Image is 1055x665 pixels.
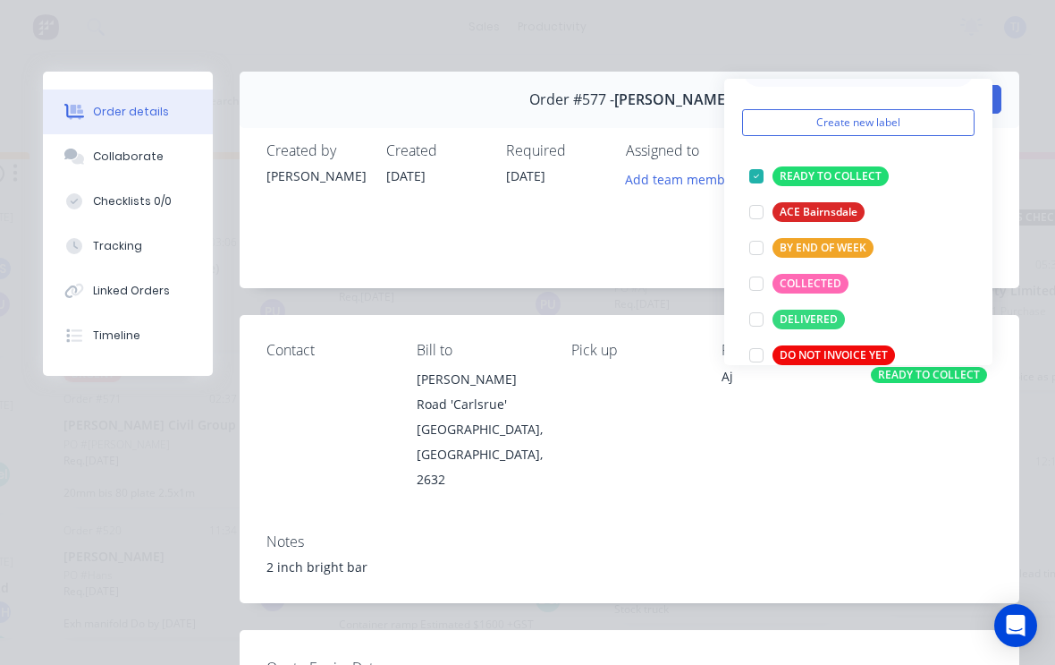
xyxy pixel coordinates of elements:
[93,283,170,299] div: Linked Orders
[93,193,172,209] div: Checklists 0/0
[386,142,485,159] div: Created
[722,367,843,392] div: Aj
[871,367,987,383] div: READY TO COLLECT
[43,224,213,269] button: Tracking
[266,558,992,576] div: 2 inch bright bar
[43,179,213,224] button: Checklists 0/0
[43,134,213,179] button: Collaborate
[742,307,852,332] button: DELIVERED
[417,367,543,492] div: [PERSON_NAME] Road 'Carlsrue'[GEOGRAPHIC_DATA], [GEOGRAPHIC_DATA], 2632
[43,90,213,134] button: Order details
[616,166,747,191] button: Add team member
[93,149,164,165] div: Collaborate
[529,91,614,108] span: Order #577 -
[266,533,992,550] div: Notes
[614,91,730,108] span: [PERSON_NAME]
[742,164,896,189] button: READY TO COLLECT
[772,238,874,258] div: BY END OF WEEK
[386,167,426,184] span: [DATE]
[506,142,604,159] div: Required
[417,367,543,417] div: [PERSON_NAME] Road 'Carlsrue'
[742,343,902,368] button: DO NOT INVOICE YET
[742,235,881,260] button: BY END OF WEEK
[43,313,213,358] button: Timeline
[43,269,213,313] button: Linked Orders
[417,342,543,359] div: Bill to
[93,328,140,344] div: Timeline
[772,202,865,222] div: ACE Bairnsdale
[266,342,388,359] div: Contact
[626,142,805,159] div: Assigned to
[742,200,872,225] button: ACE Bairnsdale
[994,604,1037,647] div: Open Intercom Messenger
[742,271,856,296] button: COLLECTED
[772,274,848,294] div: COLLECTED
[506,167,545,184] span: [DATE]
[722,342,843,359] div: PO
[266,166,365,185] div: [PERSON_NAME]
[772,310,845,329] div: DELIVERED
[626,166,747,191] button: Add team member
[772,345,895,365] div: DO NOT INVOICE YET
[742,109,975,136] button: Create new label
[93,238,142,254] div: Tracking
[266,142,365,159] div: Created by
[571,342,693,359] div: Pick up
[417,417,543,492] div: [GEOGRAPHIC_DATA], [GEOGRAPHIC_DATA], 2632
[772,166,889,186] div: READY TO COLLECT
[93,104,169,120] div: Order details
